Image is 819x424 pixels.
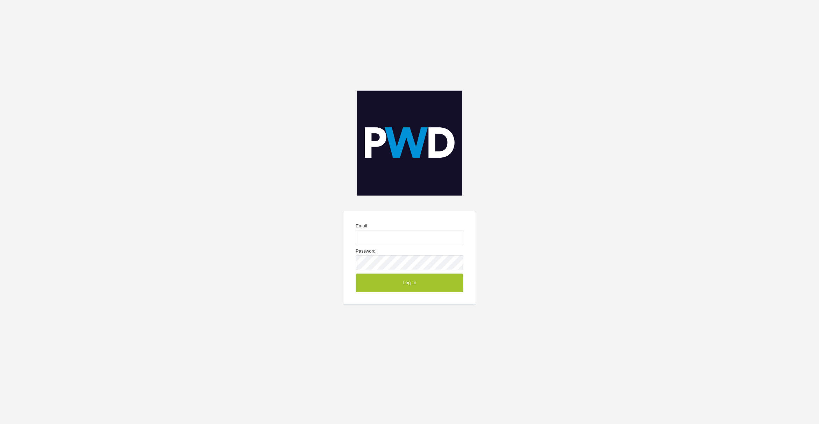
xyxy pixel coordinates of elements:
[356,255,463,270] input: Password
[356,274,463,292] button: Log In
[356,224,463,245] label: Email
[356,249,463,270] label: Password
[356,230,463,245] input: Email
[357,91,462,196] img: perthwebdesign-logo_20231207185841.jpg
